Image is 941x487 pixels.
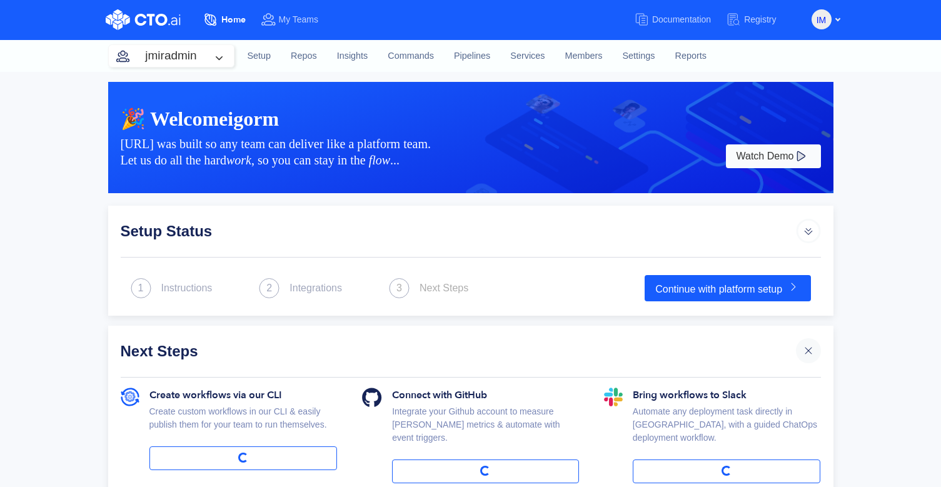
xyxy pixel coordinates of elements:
div: Connect with GitHub [392,388,579,405]
div: Integrate your Github account to measure [PERSON_NAME] metrics & automate with event triggers. [392,405,579,459]
a: Home [203,8,261,31]
a: Registry [726,8,791,31]
div: Automate any deployment task directly in [GEOGRAPHIC_DATA], with a guided ChatOps deployment work... [633,405,821,459]
i: flow [369,153,390,167]
span: Registry [744,14,776,24]
a: Services [500,39,555,73]
img: next_step.svg [259,278,279,298]
div: Create custom workflows in our CLI & easily publish them for your team to run themselves. [149,405,338,446]
div: Setup Status [121,218,796,243]
div: Instructions [161,281,213,296]
i: work [226,153,251,167]
div: 🎉 Welcome igorm [121,107,821,131]
a: Repos [281,39,327,73]
div: Next Steps [121,338,796,363]
span: Documentation [652,14,711,24]
span: My Teams [279,14,319,24]
span: Create workflows via our CLI [149,388,282,403]
img: play-white.svg [793,149,808,164]
a: Members [555,39,613,73]
a: Reports [665,39,716,73]
div: Bring workflows to Slack [633,388,821,405]
img: arrow_icon_default.svg [796,218,821,243]
img: CTO.ai Logo [106,9,181,30]
a: Pipelines [444,39,500,73]
img: next_step.svg [389,278,410,298]
div: Next Steps [420,281,468,296]
a: Commands [378,39,444,73]
a: Insights [327,39,378,73]
button: jmiradmin [109,45,234,67]
a: Documentation [634,8,726,31]
a: Setup [238,39,281,73]
div: Integrations [289,281,342,296]
img: next_step.svg [131,278,151,298]
img: cross.svg [802,344,815,357]
a: Settings [612,39,665,73]
button: Watch Demo [726,144,821,168]
div: [URL] was built so any team can deliver like a platform team. Let us do all the hard , so you can... [121,136,723,168]
span: Home [221,14,246,26]
button: IM [812,9,832,29]
a: Continue with platform setup [645,275,810,301]
span: IM [817,10,827,30]
a: My Teams [261,8,334,31]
